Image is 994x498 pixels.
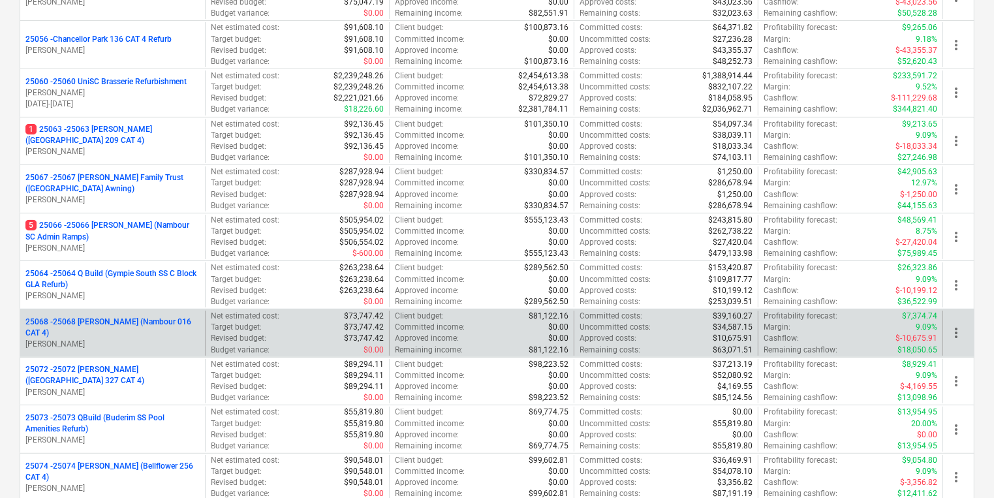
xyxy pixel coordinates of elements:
p: 25056 - Chancellor Park 136 CAT 4 Refurb [25,34,172,45]
p: $92,136.45 [344,130,384,141]
p: Net estimated cost : [211,119,279,130]
p: $0.00 [548,226,568,237]
p: $2,454,613.38 [518,70,568,82]
p: Profitability forecast : [764,70,837,82]
p: $0.00 [548,34,568,45]
p: [PERSON_NAME] [25,243,200,254]
p: Cashflow : [764,237,799,248]
p: Revised budget : [211,285,266,296]
p: $263,238.64 [339,285,384,296]
p: $287,928.94 [339,178,384,189]
p: Revised budget : [211,237,266,248]
p: Client budget : [395,311,444,322]
p: $0.00 [364,345,384,356]
p: $0.00 [364,152,384,163]
div: 25074 -25074 [PERSON_NAME] (Bellflower 256 CAT 4)[PERSON_NAME] [25,461,200,494]
p: Budget variance : [211,296,270,307]
p: Approved costs : [580,45,636,56]
p: Revised budget : [211,189,266,200]
p: Cashflow : [764,285,799,296]
p: $63,071.51 [713,345,753,356]
p: $153,420.87 [708,262,753,273]
p: $-10,675.91 [895,333,937,344]
p: Approved costs : [580,333,636,344]
p: Margin : [764,274,790,285]
p: $-111,229.68 [891,93,937,104]
p: Margin : [764,226,790,237]
p: Approved costs : [580,237,636,248]
p: Revised budget : [211,333,266,344]
p: [PERSON_NAME] [25,339,200,350]
p: Net estimated cost : [211,215,279,226]
p: $286,678.94 [708,178,753,189]
p: $263,238.64 [339,274,384,285]
p: $-18,033.34 [895,141,937,152]
p: $37,213.19 [713,359,753,370]
p: $479,133.98 [708,248,753,259]
div: 125063 -25063 [PERSON_NAME] ([GEOGRAPHIC_DATA] 209 CAT 4)[PERSON_NAME] [25,124,200,157]
p: Approved costs : [580,93,636,104]
p: $34,587.15 [713,322,753,333]
p: Budget variance : [211,56,270,67]
p: $0.00 [548,370,568,381]
p: Committed income : [395,82,465,93]
p: Remaining costs : [580,8,640,19]
p: $-43,355.37 [895,45,937,56]
p: 9.52% [916,82,937,93]
p: 9.09% [916,322,937,333]
span: more_vert [948,85,964,101]
p: Approved income : [395,141,459,152]
p: Committed costs : [580,359,642,370]
p: $0.00 [548,274,568,285]
p: [PERSON_NAME] [25,87,200,99]
p: Target budget : [211,34,262,45]
iframe: Chat Widget [929,435,994,498]
p: $2,239,248.26 [334,70,384,82]
p: Committed income : [395,34,465,45]
p: $26,323.86 [897,262,937,273]
p: Target budget : [211,178,262,189]
p: $92,136.45 [344,141,384,152]
p: Profitability forecast : [764,359,837,370]
p: $1,250.00 [717,189,753,200]
p: Approved costs : [580,141,636,152]
p: Target budget : [211,130,262,141]
p: $1,388,914.44 [702,70,753,82]
p: $8,929.41 [902,359,937,370]
p: Remaining income : [395,296,463,307]
p: Remaining cashflow : [764,56,837,67]
p: $2,381,784.11 [518,104,568,115]
div: 25068 -25068 [PERSON_NAME] (Nambour 016 CAT 4)[PERSON_NAME] [25,317,200,350]
p: $48,252.73 [713,56,753,67]
p: Target budget : [211,226,262,237]
p: Net estimated cost : [211,166,279,178]
p: Committed costs : [580,215,642,226]
p: Client budget : [395,262,444,273]
p: $73,747.42 [344,322,384,333]
div: 25073 -25073 QBuild (Buderim SS Pool Amenities Refurb)[PERSON_NAME] [25,412,200,446]
p: $50,528.28 [897,8,937,19]
p: $100,873.16 [524,22,568,33]
p: Remaining costs : [580,200,640,211]
p: Remaining income : [395,152,463,163]
p: 12.97% [911,178,937,189]
p: Committed income : [395,322,465,333]
p: $555,123.43 [524,248,568,259]
p: $43,355.37 [713,45,753,56]
p: $100,873.16 [524,56,568,67]
span: 1 [25,124,37,134]
p: $36,522.99 [897,296,937,307]
p: $0.00 [364,200,384,211]
p: $0.00 [548,285,568,296]
p: Margin : [764,322,790,333]
div: 25067 -25067 [PERSON_NAME] Family Trust ([GEOGRAPHIC_DATA] Awning)[PERSON_NAME] [25,172,200,206]
p: $39,160.27 [713,311,753,322]
p: $-600.00 [352,248,384,259]
p: $109,817.77 [708,274,753,285]
p: $330,834.57 [524,166,568,178]
p: [PERSON_NAME] [25,290,200,302]
p: $72,829.27 [529,93,568,104]
p: Remaining costs : [580,296,640,307]
p: $0.00 [548,141,568,152]
p: $18,226.60 [344,104,384,115]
